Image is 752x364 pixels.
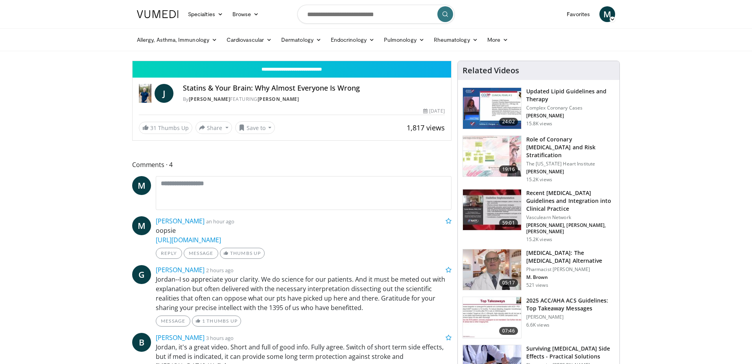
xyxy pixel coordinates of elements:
h3: 2025 ACC/AHA ACS Guidelines: Top Takeaway Messages [526,297,615,312]
a: B [132,333,151,352]
a: Pulmonology [379,32,429,48]
a: J [155,84,173,103]
small: an hour ago [206,218,234,225]
h3: Surviving [MEDICAL_DATA] Side Effects - Practical Solutions [526,345,615,360]
small: 2 hours ago [206,267,234,274]
p: [PERSON_NAME] [526,314,615,320]
img: ce9609b9-a9bf-4b08-84dd-8eeb8ab29fc6.150x105_q85_crop-smart_upscale.jpg [463,249,521,290]
p: M. Brown [526,274,615,280]
p: 15.8K views [526,121,552,127]
a: [PERSON_NAME] [258,96,299,102]
a: Dermatology [276,32,326,48]
small: 3 hours ago [206,334,234,342]
span: 59:01 [499,219,518,227]
a: [PERSON_NAME] [156,266,205,274]
div: [DATE] [423,108,444,115]
p: 15.2K views [526,236,552,243]
p: [PERSON_NAME] [526,113,615,119]
a: Endocrinology [326,32,379,48]
a: 05:17 [MEDICAL_DATA]: The [MEDICAL_DATA] Alternative Pharmacist [PERSON_NAME] M. Brown 521 views [463,249,615,291]
a: 19:16 Role of Coronary [MEDICAL_DATA] and Risk Stratification The [US_STATE] Heart Institute [PER... [463,136,615,183]
img: 1efa8c99-7b8a-4ab5-a569-1c219ae7bd2c.150x105_q85_crop-smart_upscale.jpg [463,136,521,177]
a: M [132,176,151,195]
img: VuMedi Logo [137,10,179,18]
span: Comments 4 [132,160,452,170]
p: [PERSON_NAME] [526,169,615,175]
span: 31 [150,124,157,132]
p: Vasculearn Network [526,214,615,221]
a: Browse [228,6,264,22]
button: Save to [235,121,275,134]
span: 05:17 [499,279,518,287]
span: 1,817 views [407,123,445,132]
p: Jordan--I so appreciate your clarity. We do science for our patients. And it must be meted out wi... [156,275,452,312]
a: Reply [156,248,182,259]
h4: Related Videos [463,66,519,75]
h4: Statins & Your Brain: Why Almost Everyone Is Wrong [183,84,445,93]
a: Message [184,248,218,259]
input: Search topics, interventions [297,5,455,24]
a: More [483,32,513,48]
a: [PERSON_NAME] [156,217,205,225]
h3: Role of Coronary [MEDICAL_DATA] and Risk Stratification [526,136,615,159]
a: [PERSON_NAME] [189,96,230,102]
img: 87825f19-cf4c-4b91-bba1-ce218758c6bb.150x105_q85_crop-smart_upscale.jpg [463,189,521,230]
a: Specialties [183,6,228,22]
span: 1 [202,318,205,324]
a: 1 Thumbs Up [192,316,241,327]
p: Complex Coronary Cases [526,105,615,111]
p: 6.6K views [526,322,549,328]
button: Share [195,121,232,134]
a: 07:46 2025 ACC/AHA ACS Guidelines: Top Takeaway Messages [PERSON_NAME] 6.6K views [463,297,615,338]
img: 369ac253-1227-4c00-b4e1-6e957fd240a8.150x105_q85_crop-smart_upscale.jpg [463,297,521,338]
p: 15.2K views [526,176,552,183]
a: Thumbs Up [220,248,264,259]
h3: Recent [MEDICAL_DATA] Guidelines and Integration into Clinical Practice [526,189,615,213]
a: [PERSON_NAME] [156,333,205,342]
h3: Updated Lipid Guidelines and Therapy [526,87,615,103]
a: G [132,265,151,284]
img: Dr. Jordan Rennicke [139,84,151,103]
a: Rheumatology [429,32,483,48]
a: 24:02 Updated Lipid Guidelines and Therapy Complex Coronary Cases [PERSON_NAME] 15.8K views [463,87,615,129]
div: By FEATURING [183,96,445,103]
a: Allergy, Asthma, Immunology [132,32,222,48]
img: 77f671eb-9394-4acc-bc78-a9f077f94e00.150x105_q85_crop-smart_upscale.jpg [463,88,521,129]
p: 521 views [526,282,548,288]
span: 07:46 [499,327,518,335]
a: Message [156,316,190,327]
span: 24:02 [499,118,518,126]
a: 59:01 Recent [MEDICAL_DATA] Guidelines and Integration into Clinical Practice Vasculearn Network ... [463,189,615,243]
a: M [132,216,151,235]
h3: [MEDICAL_DATA]: The [MEDICAL_DATA] Alternative [526,249,615,265]
span: 19:16 [499,165,518,173]
a: Favorites [562,6,595,22]
a: 31 Thumbs Up [139,122,192,134]
p: [PERSON_NAME], [PERSON_NAME], [PERSON_NAME] [526,222,615,235]
p: Pharmacist [PERSON_NAME] [526,266,615,273]
a: Cardiovascular [222,32,276,48]
a: M [599,6,615,22]
p: oopsie [156,226,452,245]
a: [URL][DOMAIN_NAME] [156,236,221,244]
p: The [US_STATE] Heart Institute [526,161,615,167]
